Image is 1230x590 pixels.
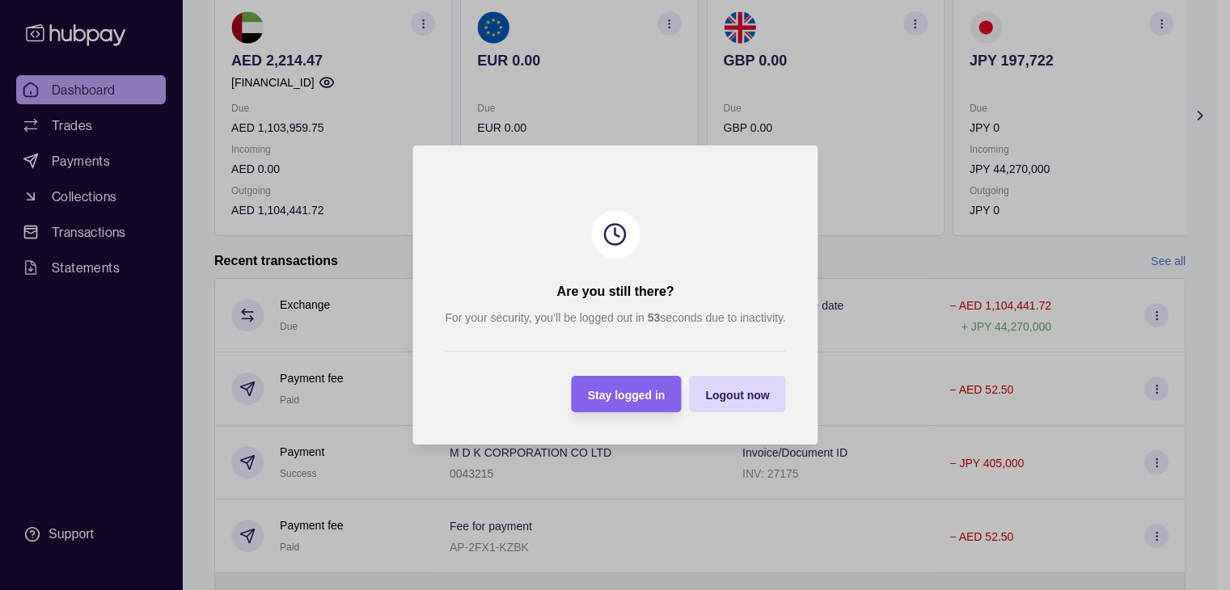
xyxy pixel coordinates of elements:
[587,389,665,402] span: Stay logged in
[556,283,674,301] h2: Are you still there?
[705,389,769,402] span: Logout now
[571,376,681,412] button: Stay logged in
[647,311,660,324] strong: 53
[445,309,785,327] p: For your security, you’ll be logged out in seconds due to inactivity.
[689,376,785,412] button: Logout now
